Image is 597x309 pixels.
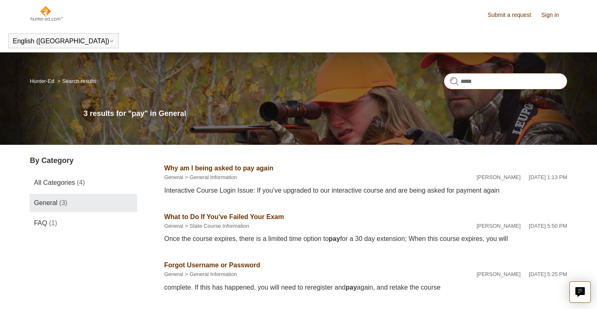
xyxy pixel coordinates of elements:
[30,5,63,21] img: Hunter-Ed Help Center home page
[164,165,273,172] a: Why am I being asked to pay again
[30,155,137,166] h3: By Category
[487,11,539,19] a: Submit a request
[477,270,521,278] li: [PERSON_NAME]
[59,199,68,206] span: (3)
[30,194,137,212] a: General (3)
[444,73,567,90] input: Search
[477,222,521,230] li: [PERSON_NAME]
[190,271,237,277] a: General Information
[84,108,567,119] h1: 3 results for "pay" in General
[164,270,183,278] li: General
[164,222,183,230] li: General
[77,179,85,186] span: (4)
[56,78,96,84] li: Search results
[30,78,56,84] li: Hunter-Ed
[164,223,183,229] a: General
[34,179,75,186] span: All Categories
[164,213,284,220] a: What to Do If You've Failed Your Exam
[164,271,183,277] a: General
[164,262,260,269] a: Forgot Username or Password
[183,173,237,182] li: General Information
[477,173,521,182] li: [PERSON_NAME]
[164,173,183,182] li: General
[190,174,237,180] a: General Information
[569,281,591,303] button: Live chat
[529,271,567,277] time: 05/20/2025, 17:25
[329,235,340,242] em: pay
[30,78,54,84] a: Hunter-Ed
[34,219,47,226] span: FAQ
[164,186,567,196] div: Interactive Course Login Issue: If you’ve upgraded to our interactive course and are being asked ...
[49,219,57,226] span: (1)
[164,174,183,180] a: General
[541,11,567,19] a: Sign in
[346,284,357,291] em: pay
[34,199,57,206] span: General
[30,214,137,232] a: FAQ (1)
[529,174,567,180] time: 04/08/2025, 13:13
[529,223,567,229] time: 02/12/2024, 17:50
[183,270,237,278] li: General Information
[164,234,567,244] div: Once the course expires, there is a limited time option to for a 30 day extension; When this cour...
[30,174,137,192] a: All Categories (4)
[164,283,567,292] div: complete. If this has happened, you will need to reregister and again, and retake the course
[183,222,249,230] li: State Course Information
[190,223,249,229] a: State Course Information
[13,38,114,45] button: English ([GEOGRAPHIC_DATA])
